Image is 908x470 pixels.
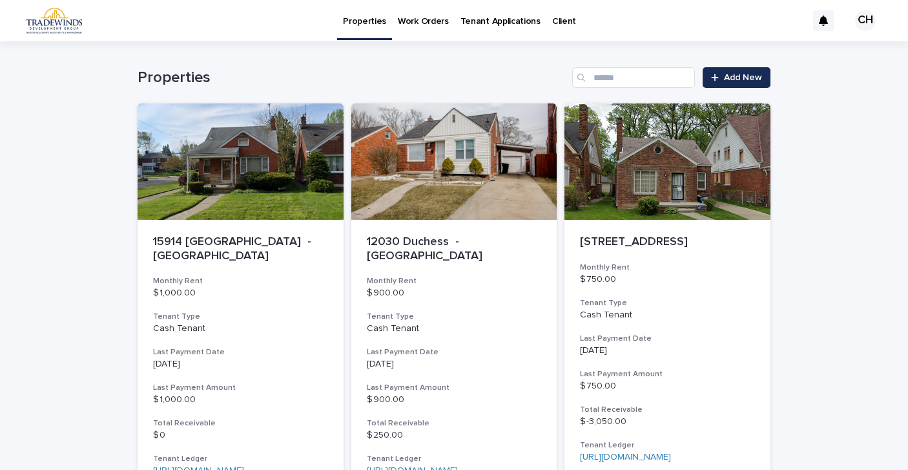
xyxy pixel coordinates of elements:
[580,416,755,427] p: $ -3,050.00
[153,323,328,334] p: Cash Tenant
[367,276,542,286] h3: Monthly Rent
[580,262,755,273] h3: Monthly Rent
[580,440,755,451] h3: Tenant Ledger
[580,405,755,415] h3: Total Receivable
[153,288,328,299] p: $ 1,000.00
[580,381,755,392] p: $ 750.00
[153,235,328,263] p: 15914 [GEOGRAPHIC_DATA] - [GEOGRAPHIC_DATA]
[367,394,542,405] p: $ 900.00
[367,430,542,441] p: $ 250.00
[153,359,328,370] p: [DATE]
[367,323,542,334] p: Cash Tenant
[367,418,542,429] h3: Total Receivable
[855,10,876,31] div: CH
[367,359,542,370] p: [DATE]
[153,347,328,358] h3: Last Payment Date
[153,430,328,441] p: $ 0
[367,454,542,464] h3: Tenant Ledger
[153,454,328,464] h3: Tenant Ledger
[367,288,542,299] p: $ 900.00
[580,298,755,308] h3: Tenant Type
[572,67,695,88] input: Search
[153,418,328,429] h3: Total Receivable
[153,394,328,405] p: $ 1,000.00
[580,453,671,462] a: [URL][DOMAIN_NAME]
[580,235,755,250] p: [STREET_ADDRESS]
[26,8,82,34] img: 1GCq2oTSZCuDKsr8mZhq
[367,235,542,263] p: 12030 Duchess - [GEOGRAPHIC_DATA]
[580,369,755,379] h3: Last Payment Amount
[580,274,755,285] p: $ 750.00
[580,334,755,344] h3: Last Payment Date
[703,67,770,88] a: Add New
[153,383,328,393] h3: Last Payment Amount
[138,69,567,87] h1: Properties
[153,276,328,286] h3: Monthly Rent
[367,312,542,322] h3: Tenant Type
[580,310,755,321] p: Cash Tenant
[724,73,762,82] span: Add New
[580,345,755,356] p: [DATE]
[367,347,542,358] h3: Last Payment Date
[367,383,542,393] h3: Last Payment Amount
[153,312,328,322] h3: Tenant Type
